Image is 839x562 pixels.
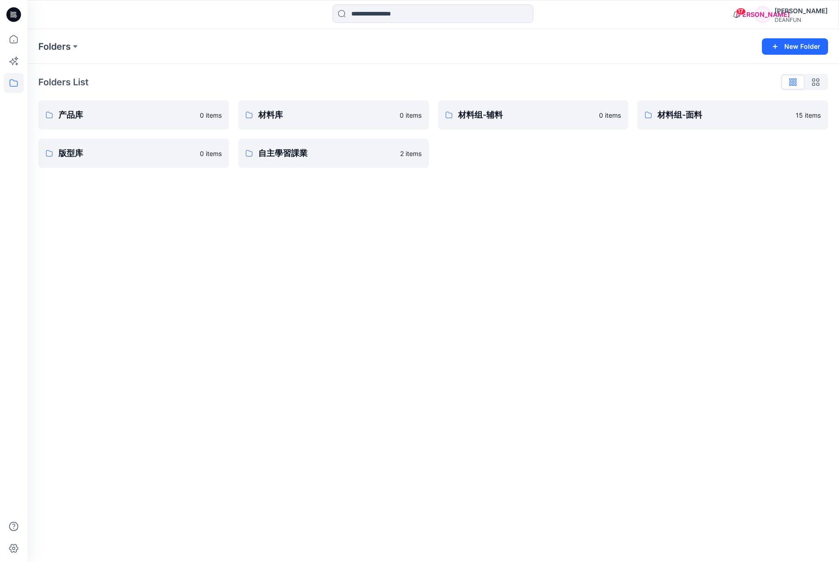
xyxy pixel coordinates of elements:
p: 材料组-辅料 [458,109,594,121]
p: 材料库 [258,109,394,121]
p: 版型库 [58,147,194,160]
div: [PERSON_NAME] [755,6,771,23]
a: 自主學習課業2 items [238,139,429,168]
a: 版型库0 items [38,139,229,168]
p: 15 items [796,110,821,120]
p: 2 items [400,149,422,158]
a: 材料库0 items [238,100,429,130]
span: 17 [736,8,746,15]
div: [PERSON_NAME] [775,5,828,16]
div: DEANFUN [775,16,828,23]
p: 自主學習課業 [258,147,395,160]
p: 材料组-面料 [657,109,790,121]
p: Folders List [38,75,89,89]
p: 0 items [599,110,621,120]
p: 0 items [400,110,422,120]
p: 产品库 [58,109,194,121]
a: 材料组-辅料0 items [438,100,629,130]
a: 产品库0 items [38,100,229,130]
a: Folders [38,40,71,53]
button: New Folder [762,38,828,55]
a: 材料组-面料15 items [637,100,828,130]
p: 0 items [200,110,222,120]
p: 0 items [200,149,222,158]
